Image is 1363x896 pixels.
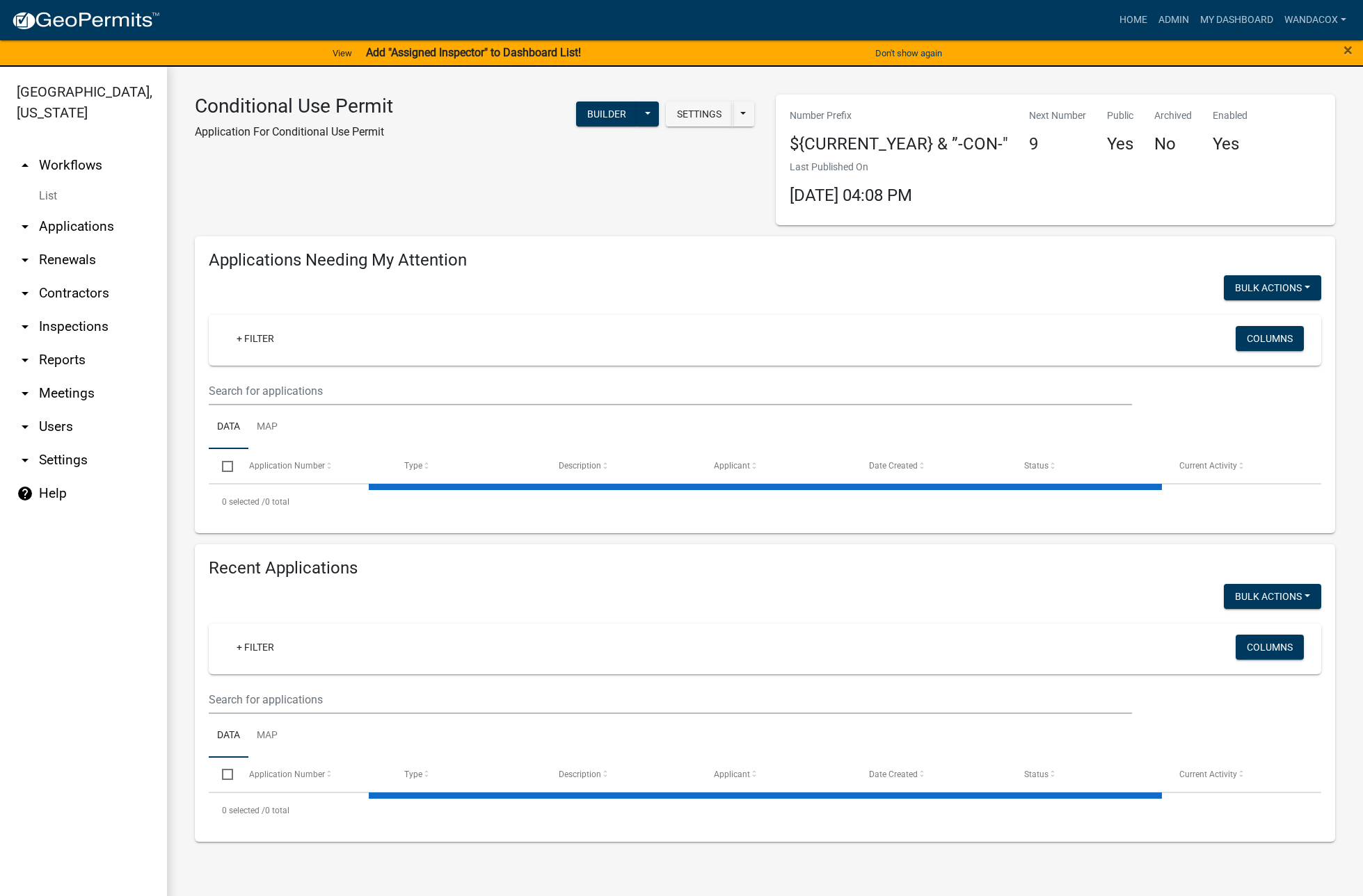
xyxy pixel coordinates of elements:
i: arrow_drop_down [17,418,33,435]
i: arrow_drop_down [17,385,33,402]
datatable-header-cell: Application Number [235,758,390,791]
datatable-header-cell: Select [209,449,235,482]
input: Search for applications [209,685,1132,714]
datatable-header-cell: Application Number [235,449,390,482]
a: Admin [1153,7,1195,33]
span: Status [1024,769,1049,779]
a: + Filter [225,326,285,351]
h4: Applications Needing My Attention [209,250,1321,270]
span: Description [559,769,601,779]
i: arrow_drop_down [17,285,33,302]
h4: Yes [1107,134,1133,154]
datatable-header-cell: Date Created [856,758,1011,791]
span: [DATE] 04:08 PM [790,186,912,205]
span: Current Activity [1179,461,1237,471]
strong: Add "Assigned Inspector" to Dashboard List! [366,46,581,59]
span: Description [559,461,601,471]
i: arrow_drop_down [17,452,33,469]
datatable-header-cell: Current Activity [1166,758,1321,791]
i: arrow_drop_down [17,252,33,268]
datatable-header-cell: Applicant [701,449,856,482]
datatable-header-cell: Applicant [701,758,856,791]
a: Map [248,405,286,450]
span: Type [404,461,422,471]
h4: Yes [1213,134,1248,154]
datatable-header-cell: Description [545,758,701,791]
datatable-header-cell: Status [1011,758,1166,791]
button: Bulk Actions [1224,584,1321,609]
input: Search for applications [209,377,1132,405]
a: Data [209,714,248,758]
datatable-header-cell: Type [390,449,545,482]
button: Don't show again [870,42,948,65]
span: Status [1024,461,1049,471]
button: Settings [666,101,733,127]
div: 0 total [209,793,1321,828]
h4: No [1154,134,1192,154]
a: Map [248,714,286,758]
a: View [327,42,358,65]
i: arrow_drop_down [17,352,33,368]
datatable-header-cell: Status [1011,449,1166,482]
datatable-header-cell: Description [545,449,701,482]
span: 0 selected / [222,806,265,815]
datatable-header-cell: Select [209,758,235,791]
datatable-header-cell: Date Created [856,449,1011,482]
i: arrow_drop_down [17,318,33,335]
h3: Conditional Use Permit [195,95,393,118]
button: Columns [1236,326,1304,351]
span: Applicant [714,461,750,471]
button: Close [1344,42,1353,58]
div: 0 total [209,484,1321,519]
p: Archived [1154,108,1192,123]
i: help [17,485,33,502]
i: arrow_drop_down [17,218,33,235]
i: arrow_drop_up [17,157,33,174]
h4: ${CURRENT_YEAR} & ”-CON-" [790,134,1008,154]
button: Bulk Actions [1224,275,1321,300]
h4: Recent Applications [209,558,1321,578]
a: Data [209,405,248,450]
span: Date Created [869,461,918,471]
datatable-header-cell: Type [390,758,545,791]
a: Home [1114,7,1153,33]
p: Number Prefix [790,108,1008,123]
button: Columns [1236,635,1304,660]
h4: 9 [1029,134,1086,154]
p: Last Published On [790,160,912,174]
datatable-header-cell: Current Activity [1166,449,1321,482]
span: × [1344,40,1353,60]
span: Application Number [249,461,325,471]
span: Current Activity [1179,769,1237,779]
span: Applicant [714,769,750,779]
span: Type [404,769,422,779]
span: Date Created [869,769,918,779]
p: Public [1107,108,1133,123]
p: Application For Conditional Use Permit [195,124,393,140]
p: Enabled [1213,108,1248,123]
span: 0 selected / [222,497,265,507]
span: Application Number [249,769,325,779]
a: My Dashboard [1195,7,1279,33]
a: WandaCox [1279,7,1352,33]
button: Builder [576,101,637,127]
a: + Filter [225,635,285,660]
p: Next Number [1029,108,1086,123]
